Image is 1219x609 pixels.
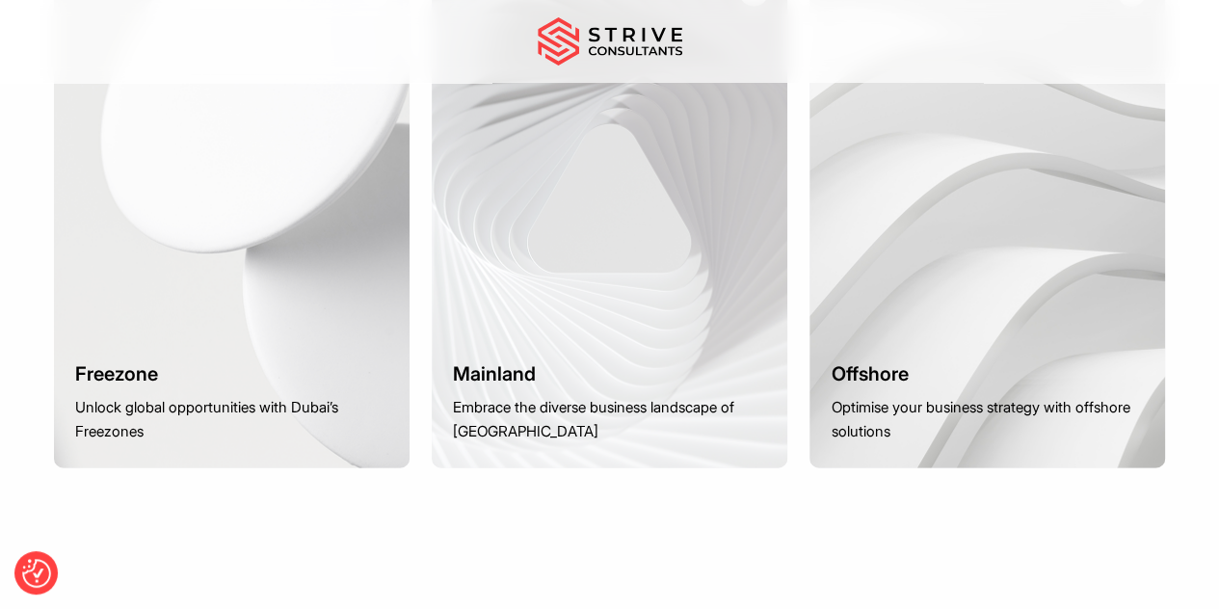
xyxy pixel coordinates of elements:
[831,362,1151,386] h3: Offshore
[538,17,682,66] img: main-logo.svg
[453,395,773,443] p: Embrace the diverse business landscape of [GEOGRAPHIC_DATA]
[22,559,51,588] button: Consent Preferences
[453,362,773,386] h3: Mainland
[75,395,395,443] p: Unlock global opportunities with Dubai’s Freezones
[75,362,395,386] h3: Freezone
[831,395,1151,443] p: Optimise your business strategy with offshore solutions
[22,559,51,588] img: Revisit consent button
